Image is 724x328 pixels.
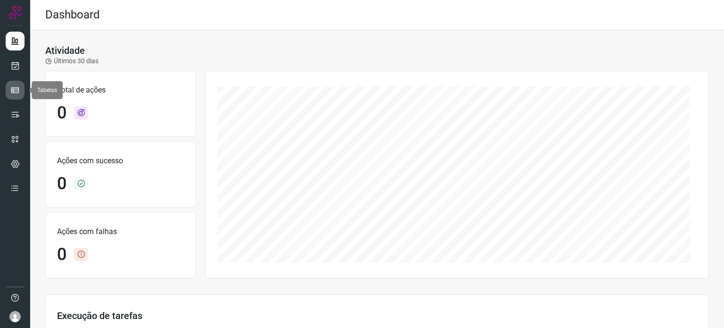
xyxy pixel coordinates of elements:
img: Logo [8,6,22,20]
p: Total de ações [57,84,184,96]
img: avatar-user-boy.jpg [9,311,21,322]
h1: 0 [57,103,66,123]
h3: Execução de tarefas [57,310,697,321]
h1: 0 [57,174,66,194]
p: Últimos 30 dias [45,56,99,66]
h3: Atividade [45,45,85,56]
p: Ações com falhas [57,226,184,237]
span: Tabelas [37,87,57,93]
h1: 0 [57,244,66,265]
h2: Dashboard [45,8,100,22]
p: Ações com sucesso [57,155,184,167]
